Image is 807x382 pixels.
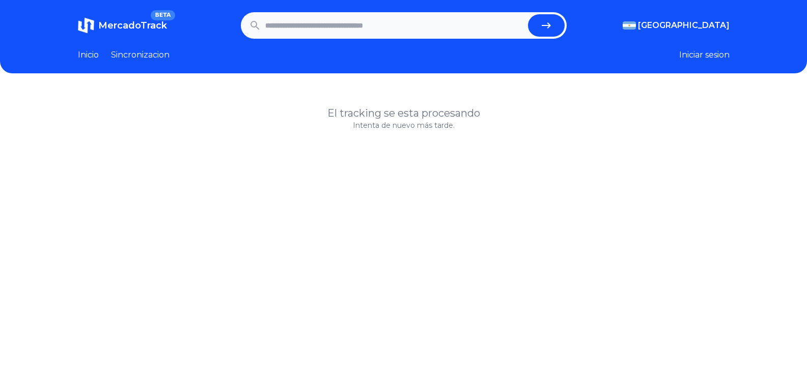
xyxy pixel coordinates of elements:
button: Iniciar sesion [679,49,730,61]
span: [GEOGRAPHIC_DATA] [638,19,730,32]
button: [GEOGRAPHIC_DATA] [623,19,730,32]
img: Argentina [623,21,636,30]
span: MercadoTrack [98,20,167,31]
h1: El tracking se esta procesando [78,106,730,120]
span: BETA [151,10,175,20]
a: Inicio [78,49,99,61]
a: Sincronizacion [111,49,170,61]
img: MercadoTrack [78,17,94,34]
a: MercadoTrackBETA [78,17,167,34]
p: Intenta de nuevo más tarde. [78,120,730,130]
